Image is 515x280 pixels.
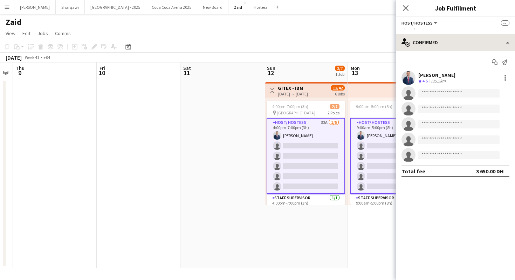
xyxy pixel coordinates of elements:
span: 13 [350,69,360,77]
div: Total fee [401,168,425,175]
span: 10 [98,69,105,77]
div: 3 650.00 DH [476,168,504,175]
span: 2 Roles [328,110,339,115]
span: 2/7 [335,66,345,71]
span: Sat [183,65,191,71]
span: 4:00pm-7:00pm (3h) [272,104,308,109]
div: 1 Job [335,72,344,77]
app-card-role: Host/ Hostess32A1/69:00am-5:00pm (8h)[PERSON_NAME] [350,118,429,194]
span: Mon [351,65,360,71]
app-card-role: Host/ Hostess32A1/64:00pm-7:00pm (3h)[PERSON_NAME] [267,118,345,194]
span: 2/7 [330,104,339,109]
span: View [6,30,15,36]
span: Edit [22,30,30,36]
h3: Job Fulfilment [396,4,515,13]
app-job-card: 4:00pm-7:00pm (3h)2/7 [GEOGRAPHIC_DATA]2 RolesHost/ Hostess32A1/64:00pm-7:00pm (3h)[PERSON_NAME] ... [267,101,345,205]
div: 6 jobs [335,91,345,96]
div: [DATE] [6,54,22,61]
div: Confirmed [396,34,515,51]
span: Jobs [37,30,48,36]
div: +04 [43,55,50,60]
span: 9:00am-5:00pm (8h) [356,104,392,109]
div: 125.5km [429,78,447,84]
span: 12/42 [331,85,345,91]
a: Edit [20,29,33,38]
app-card-role: Staff Supervisor1/14:00pm-7:00pm (3h) [267,194,345,218]
button: Host/ Hostess [401,20,438,26]
app-card-role: Staff Supervisor1/19:00am-5:00pm (8h) [350,194,429,218]
span: 11 [182,69,191,77]
a: View [3,29,18,38]
span: Week 41 [23,55,41,60]
span: Host/ Hostess [401,20,433,26]
app-job-card: 9:00am-5:00pm (8h)2/72 RolesHost/ Hostess32A1/69:00am-5:00pm (8h)[PERSON_NAME] Staff Supervisor1/... [350,101,429,205]
button: Hostess [248,0,273,14]
h1: Zaid [6,17,22,27]
button: Coca Coca Arena 2025 [146,0,197,14]
span: 9 [15,69,25,77]
span: 12 [266,69,275,77]
div: --:-- - --:-- [401,26,509,31]
span: 4.5 [423,78,428,84]
button: Zaid [228,0,248,14]
button: [PERSON_NAME] [14,0,56,14]
a: Comms [52,29,74,38]
span: -- [501,20,509,26]
span: Fri [99,65,105,71]
button: Sharqawi [56,0,85,14]
button: [GEOGRAPHIC_DATA] - 2025 [85,0,146,14]
h3: GITEX - IBM [278,85,308,91]
div: [DATE] → [DATE] [278,91,308,96]
span: Comms [55,30,71,36]
span: [GEOGRAPHIC_DATA] [277,110,315,115]
a: Jobs [35,29,51,38]
span: Sun [267,65,275,71]
div: [PERSON_NAME] [418,72,455,78]
span: Thu [16,65,25,71]
button: New Board [197,0,228,14]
